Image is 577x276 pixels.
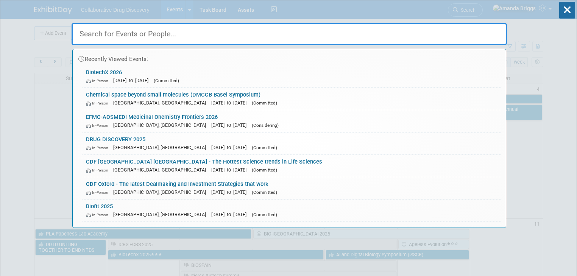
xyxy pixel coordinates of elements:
[113,100,210,106] span: [GEOGRAPHIC_DATA], [GEOGRAPHIC_DATA]
[86,145,112,150] span: In-Person
[82,110,502,132] a: EFMC-ACSMEDI Medicinal Chemistry Frontiers 2026 In-Person [GEOGRAPHIC_DATA], [GEOGRAPHIC_DATA] [D...
[82,177,502,199] a: CDF Oxford - The latest Dealmaking and Investment Strategies that work In-Person [GEOGRAPHIC_DATA...
[86,78,112,83] span: In-Person
[86,168,112,173] span: In-Person
[211,189,250,195] span: [DATE] to [DATE]
[82,88,502,110] a: Chemical space beyond small molecules (DMCCB Basel Symposium) In-Person [GEOGRAPHIC_DATA], [GEOGR...
[86,101,112,106] span: In-Person
[86,123,112,128] span: In-Person
[113,122,210,128] span: [GEOGRAPHIC_DATA], [GEOGRAPHIC_DATA]
[82,65,502,87] a: BiotechX 2026 In-Person [DATE] to [DATE] (Committed)
[211,145,250,150] span: [DATE] to [DATE]
[252,212,277,217] span: (Committed)
[86,212,112,217] span: In-Person
[113,189,210,195] span: [GEOGRAPHIC_DATA], [GEOGRAPHIC_DATA]
[113,145,210,150] span: [GEOGRAPHIC_DATA], [GEOGRAPHIC_DATA]
[82,200,502,221] a: Biofit 2025 In-Person [GEOGRAPHIC_DATA], [GEOGRAPHIC_DATA] [DATE] to [DATE] (Committed)
[211,100,250,106] span: [DATE] to [DATE]
[252,123,279,128] span: (Considering)
[82,133,502,154] a: DRUG DISCOVERY 2025 In-Person [GEOGRAPHIC_DATA], [GEOGRAPHIC_DATA] [DATE] to [DATE] (Committed)
[113,78,152,83] span: [DATE] to [DATE]
[113,212,210,217] span: [GEOGRAPHIC_DATA], [GEOGRAPHIC_DATA]
[82,155,502,177] a: CDF [GEOGRAPHIC_DATA] [GEOGRAPHIC_DATA] - The Hottest Science trends in Life Sciences In-Person [...
[113,167,210,173] span: [GEOGRAPHIC_DATA], [GEOGRAPHIC_DATA]
[211,212,250,217] span: [DATE] to [DATE]
[86,190,112,195] span: In-Person
[76,49,502,65] div: Recently Viewed Events:
[252,100,277,106] span: (Committed)
[154,78,179,83] span: (Committed)
[252,145,277,150] span: (Committed)
[211,122,250,128] span: [DATE] to [DATE]
[72,23,507,45] input: Search for Events or People...
[252,167,277,173] span: (Committed)
[211,167,250,173] span: [DATE] to [DATE]
[252,190,277,195] span: (Committed)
